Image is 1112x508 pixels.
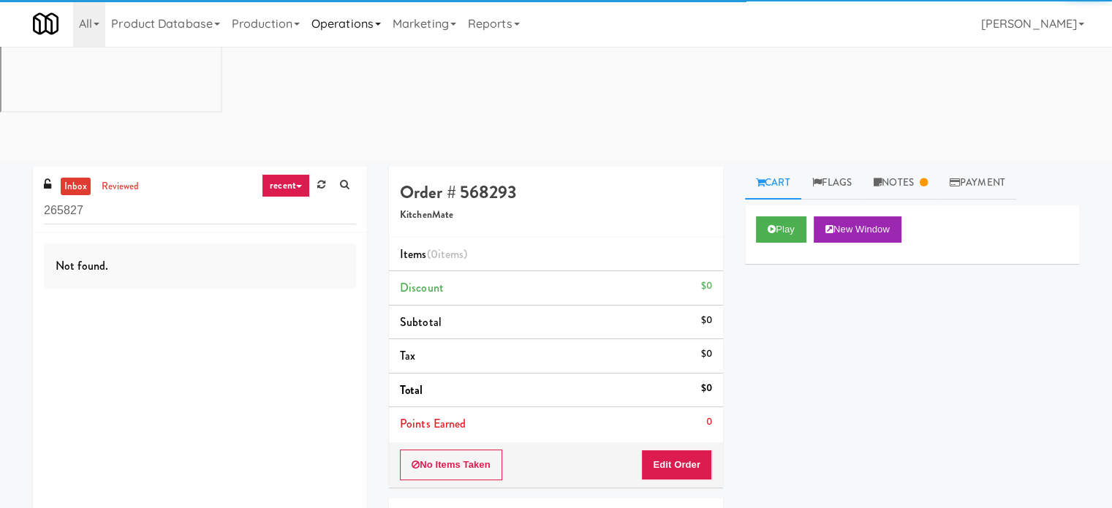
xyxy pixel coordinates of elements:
h5: KitchenMate [400,210,712,221]
span: Tax [400,347,415,364]
button: Play [756,216,806,243]
div: $0 [701,345,712,363]
span: Not found. [56,257,108,274]
h4: Order # 568293 [400,183,712,202]
div: $0 [701,379,712,398]
a: Flags [801,167,863,200]
div: $0 [701,311,712,330]
a: Payment [939,167,1016,200]
ng-pluralize: items [438,246,464,262]
input: Search vision orders [44,197,356,224]
img: Micromart [33,11,58,37]
button: New Window [814,216,901,243]
span: Items [400,246,467,262]
a: reviewed [98,178,143,196]
button: No Items Taken [400,450,502,480]
span: Discount [400,279,444,296]
span: (0 ) [427,246,468,262]
a: Cart [745,167,801,200]
span: Total [400,382,423,398]
a: inbox [61,178,91,196]
a: Notes [863,167,939,200]
button: Edit Order [641,450,712,480]
div: 0 [706,413,712,431]
span: Points Earned [400,415,466,432]
span: Subtotal [400,314,442,330]
a: recent [262,174,310,197]
div: $0 [701,277,712,295]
